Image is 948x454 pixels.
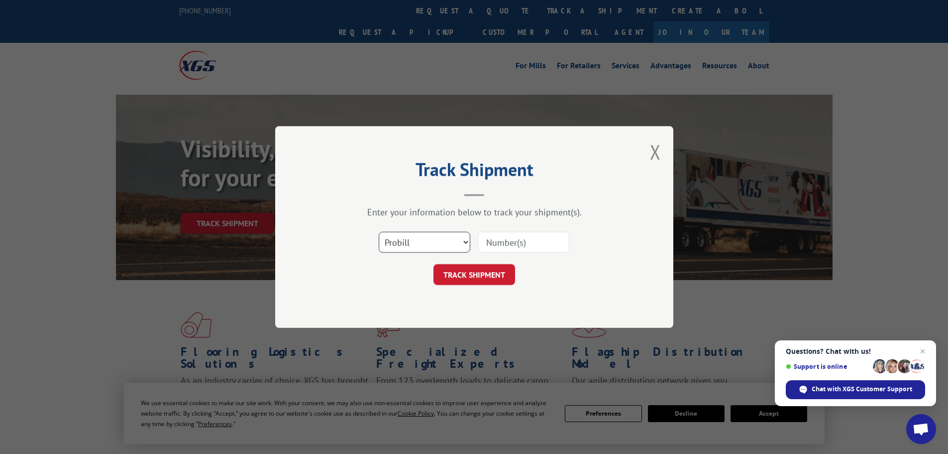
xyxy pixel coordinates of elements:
[786,347,925,355] span: Questions? Chat with us!
[786,380,925,399] span: Chat with XGS Customer Support
[478,232,569,253] input: Number(s)
[786,363,869,370] span: Support is online
[433,264,515,285] button: TRACK SHIPMENT
[906,414,936,444] a: Open chat
[325,162,624,181] h2: Track Shipment
[812,385,912,394] span: Chat with XGS Customer Support
[650,139,661,165] button: Close modal
[325,206,624,218] div: Enter your information below to track your shipment(s).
